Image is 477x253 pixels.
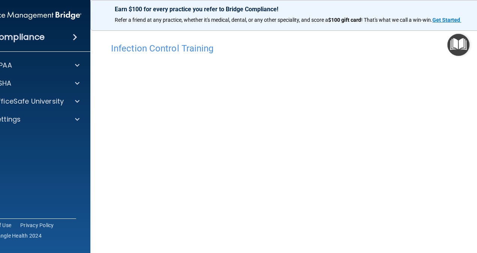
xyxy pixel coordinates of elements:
a: Privacy Policy [20,221,54,229]
strong: $100 gift card [328,17,361,23]
a: Get Started [432,17,461,23]
span: ! That's what we call a win-win. [361,17,432,23]
strong: Get Started [432,17,460,23]
button: Open Resource Center [447,34,469,56]
span: Refer a friend at any practice, whether it's medical, dental, or any other speciality, and score a [115,17,328,23]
